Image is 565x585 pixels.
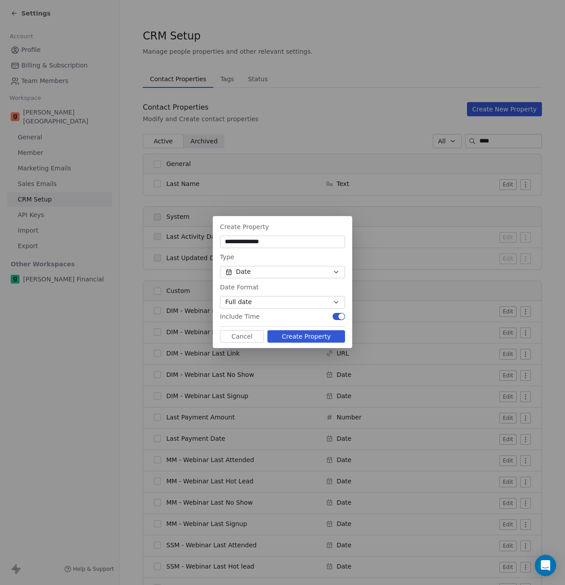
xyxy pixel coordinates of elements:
[220,312,260,321] span: Include Time
[220,253,234,261] span: Type
[267,330,345,343] button: Create Property
[220,223,269,230] span: Create Property
[220,284,259,291] span: Date Format
[220,330,264,343] button: Cancel
[225,297,252,307] span: Full date
[220,266,345,278] button: Date
[236,267,251,277] span: Date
